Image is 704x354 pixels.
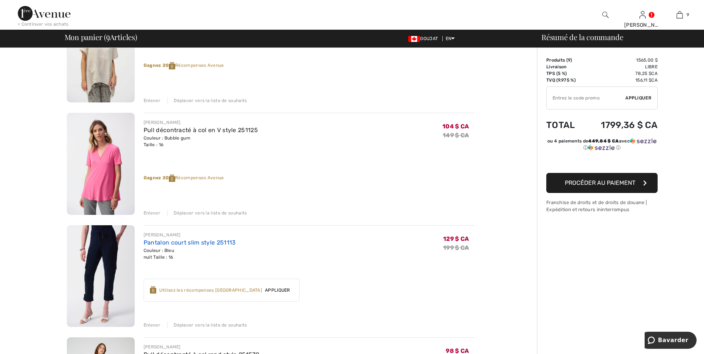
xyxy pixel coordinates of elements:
[565,179,635,186] span: Procéder au paiement
[110,32,137,42] font: Articles)
[625,95,651,101] span: Appliquer
[568,58,570,63] span: 9
[169,174,176,182] img: Reward-Logo.svg
[144,248,174,260] font: Couleur : Bleu nuit Taille : 16
[619,138,630,144] font: avec
[18,21,69,27] div: < Continuer vos achats
[150,286,157,294] img: Reward-Logo.svg
[584,63,658,70] td: Libre
[546,57,584,63] td: )
[67,113,135,215] img: Pull décontracté à col en V style 251125
[144,63,224,68] font: Récompenses Avenue
[687,12,689,18] span: 9
[167,210,247,216] div: Déplacer vers la liste de souhaits
[443,235,469,242] span: 129 $ CA
[443,244,469,251] s: 199 $ CA
[169,62,176,69] img: Reward-Logo.svg
[624,21,661,29] div: [PERSON_NAME]
[442,123,469,130] span: 104 $ CA
[547,87,625,109] input: Promo code
[67,1,135,103] img: Pull décontracté à col rond style 252071
[588,138,619,144] span: 449,84 $ CA
[584,77,658,83] td: 156,11 $CA
[584,70,658,77] td: 78,25 $CA
[144,175,175,180] strong: Gagnez 20
[167,322,247,328] div: Déplacer vers la liste de souhaits
[144,322,160,328] div: Enlever
[18,6,71,21] img: 1ère Avenue
[262,287,293,294] span: Appliquer
[144,127,258,134] a: Pull décontracté à col en V style 251125
[408,36,441,41] span: GOUJAT
[144,232,236,238] div: [PERSON_NAME]
[639,11,646,18] a: Sign In
[533,33,700,41] div: Résumé de la commande
[443,132,469,139] s: 149 $ CA
[546,112,584,138] td: Total
[144,344,259,350] div: [PERSON_NAME]
[446,36,452,41] font: EN
[546,173,658,193] button: Procéder au paiement
[677,10,683,19] img: Mon sac
[546,138,658,154] div: ou 4 paiements de449,84 $ CAavecSezzle Click to learn more about SezzleSezzle Click to learn more...
[588,144,615,151] img: Sezzle
[546,154,658,170] iframe: PayPal-paypal
[144,175,224,180] font: Récompenses Avenue
[546,199,658,213] div: Franchise de droits et de droits de douane | Expédition et retours ininterrompus
[144,63,175,68] strong: Gagnez 20
[584,57,658,63] td: 1565,00 $
[661,10,698,19] a: 9
[144,135,190,147] font: Couleur : Bubble gum Taille : 16
[167,97,247,104] div: Déplacer vers la liste de souhaits
[584,112,658,138] td: 1799,36 $ CA
[65,32,106,42] font: Mon panier (
[546,58,570,63] font: Produits (
[408,36,420,42] img: Dollar canadien
[546,63,584,70] td: Livraison
[546,77,584,83] td: TVQ (9,975 %)
[547,138,588,144] font: ou 4 paiements de
[67,225,135,327] img: Pantalon court slim style 251113
[106,32,110,41] span: 9
[144,119,258,126] div: [PERSON_NAME]
[144,97,160,104] div: Enlever
[144,239,236,246] a: Pantalon court slim style 251113
[144,210,160,216] div: Enlever
[602,10,609,19] img: Rechercher sur le site Web
[639,10,646,19] img: Mes infos
[630,138,656,144] img: Sezzle
[546,70,584,77] td: TPS (5 %)
[645,332,697,350] iframe: Opens a widget where you can chat to one of our agents
[159,287,262,294] div: Utilisez les récompenses [GEOGRAPHIC_DATA]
